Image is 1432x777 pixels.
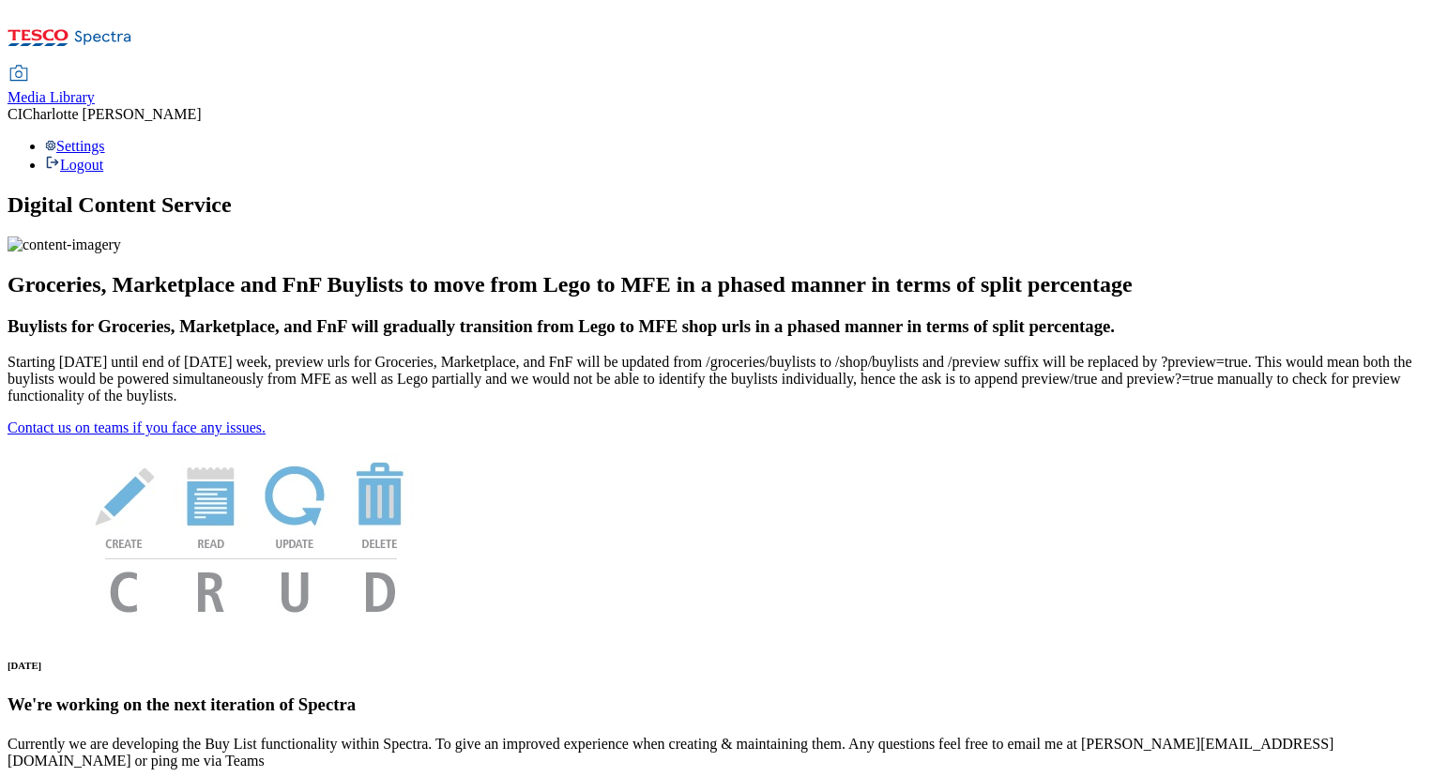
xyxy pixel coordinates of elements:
[8,354,1424,404] p: Starting [DATE] until end of [DATE] week, preview urls for Groceries, Marketplace, and FnF will b...
[8,419,266,435] a: Contact us on teams if you face any issues.
[8,694,1424,715] h3: We're working on the next iteration of Spectra
[8,106,23,122] span: CI
[8,272,1424,297] h2: Groceries, Marketplace and FnF Buylists to move from Lego to MFE in a phased manner in terms of s...
[8,192,1424,218] h1: Digital Content Service
[8,736,1424,769] p: Currently we are developing the Buy List functionality within Spectra. To give an improved experi...
[8,89,95,105] span: Media Library
[8,67,95,106] a: Media Library
[45,138,105,154] a: Settings
[23,106,202,122] span: Charlotte [PERSON_NAME]
[8,660,1424,671] h6: [DATE]
[8,436,495,632] img: News Image
[8,316,1424,337] h3: Buylists for Groceries, Marketplace, and FnF will gradually transition from Lego to MFE shop urls...
[8,236,121,253] img: content-imagery
[45,157,103,173] a: Logout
